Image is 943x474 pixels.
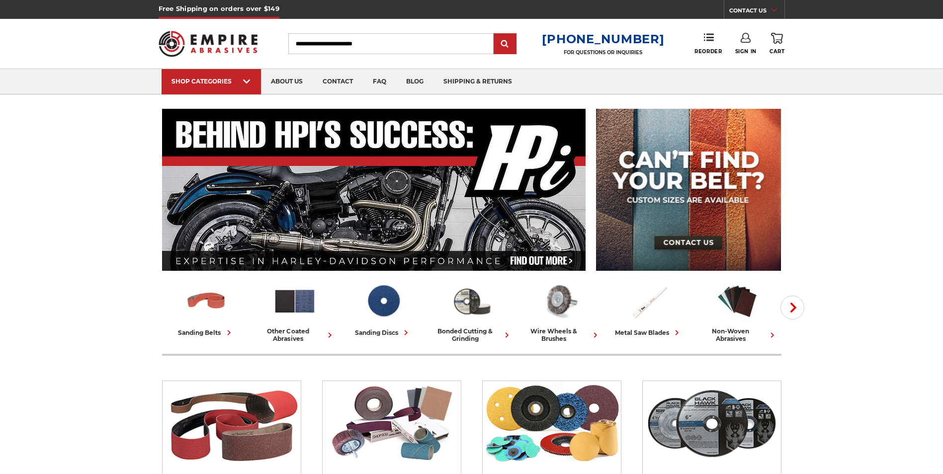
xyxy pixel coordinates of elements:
a: wire wheels & brushes [520,280,600,342]
input: Submit [495,34,515,54]
a: contact [313,69,363,94]
div: metal saw blades [615,327,682,338]
img: Sanding Belts [184,280,228,322]
img: Banner for an interview featuring Horsepower Inc who makes Harley performance upgrades featured o... [162,109,586,271]
img: Sanding Discs [361,280,405,322]
div: wire wheels & brushes [520,327,600,342]
a: Cart [770,33,784,55]
div: sanding belts [178,327,234,338]
span: Sign In [735,48,757,55]
a: bonded cutting & grinding [431,280,512,342]
img: Empire Abrasives [159,24,258,63]
img: Sanding Discs [483,381,621,466]
img: Other Coated Abrasives [323,381,461,466]
div: sanding discs [355,327,411,338]
a: about us [261,69,313,94]
img: promo banner for custom belts. [596,109,781,271]
div: non-woven abrasives [697,327,777,342]
span: Cart [770,48,784,55]
img: Wire Wheels & Brushes [538,280,582,322]
div: SHOP CATEGORIES [171,78,251,85]
a: CONTACT US [729,5,784,19]
img: Bonded Cutting & Grinding [643,381,781,466]
span: Reorder [694,48,722,55]
a: metal saw blades [608,280,689,338]
a: sanding discs [343,280,424,338]
img: Sanding Belts [163,381,301,466]
a: blog [396,69,433,94]
a: shipping & returns [433,69,522,94]
button: Next [780,296,804,319]
a: faq [363,69,396,94]
a: Reorder [694,33,722,54]
p: FOR QUESTIONS OR INQUIRIES [542,49,664,56]
a: sanding belts [166,280,247,338]
a: non-woven abrasives [697,280,777,342]
a: other coated abrasives [255,280,335,342]
img: Bonded Cutting & Grinding [450,280,494,322]
a: [PHONE_NUMBER] [542,32,664,46]
img: Other Coated Abrasives [273,280,317,322]
div: bonded cutting & grinding [431,327,512,342]
div: other coated abrasives [255,327,335,342]
img: Non-woven Abrasives [715,280,759,322]
img: Metal Saw Blades [627,280,671,322]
